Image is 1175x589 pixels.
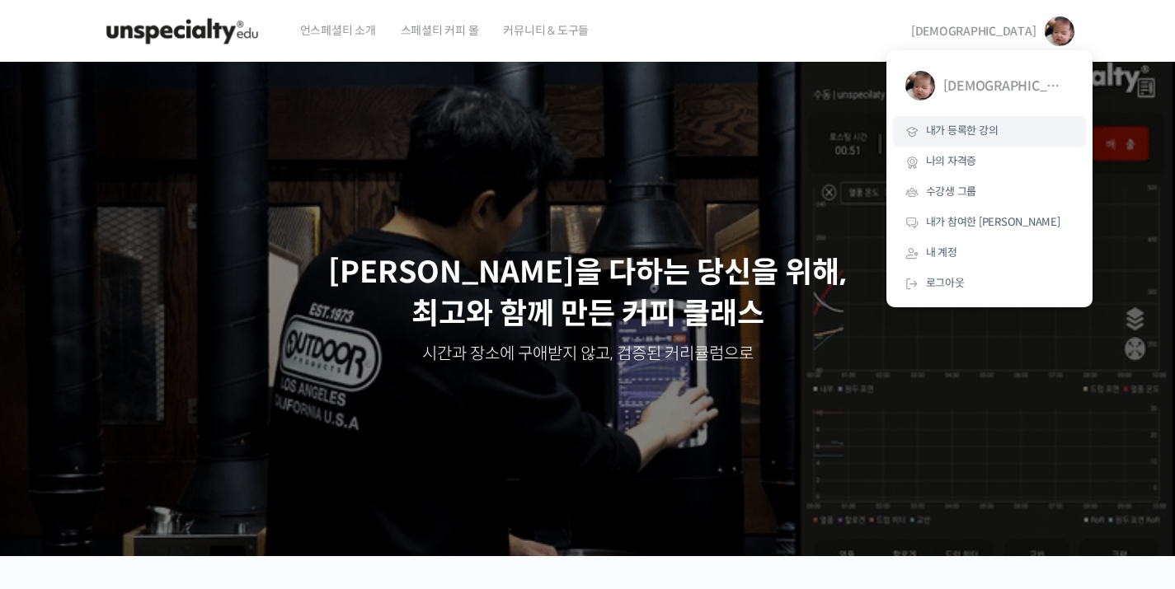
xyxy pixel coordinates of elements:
span: 설정 [255,497,275,510]
span: 내가 등록한 강의 [926,124,999,138]
span: [DEMOGRAPHIC_DATA] [911,24,1036,39]
span: 로그아웃 [926,276,965,290]
a: 대화 [109,472,213,513]
a: 내가 참여한 [PERSON_NAME] [893,208,1086,238]
a: 내가 등록한 강의 [893,116,1086,147]
a: [DEMOGRAPHIC_DATA] [893,58,1086,116]
span: 내가 참여한 [PERSON_NAME] [926,215,1060,229]
a: 나의 자격증 [893,147,1086,177]
span: 대화 [151,498,171,511]
a: 내 계정 [893,238,1086,269]
span: 수강생 그룹 [926,185,977,199]
span: 나의 자격증 [926,154,977,168]
a: 수강생 그룹 [893,177,1086,208]
a: 로그아웃 [893,269,1086,299]
span: 내 계정 [926,245,957,259]
a: 홈 [5,472,109,513]
a: 설정 [213,472,317,513]
span: 홈 [52,497,62,510]
span: [DEMOGRAPHIC_DATA] [943,71,1065,102]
